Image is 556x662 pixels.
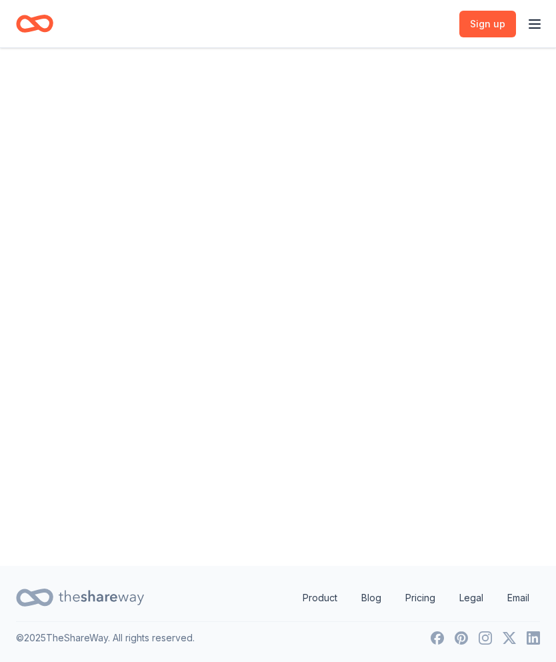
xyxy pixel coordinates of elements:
p: © 2025 TheShareWay. All rights reserved. [16,630,195,646]
nav: quick links [292,585,540,611]
a: Blog [351,585,392,611]
a: Home [16,8,53,39]
span: Sign up [470,16,505,32]
a: Pricing [395,585,446,611]
a: Sign up [459,11,516,37]
a: Email [497,585,540,611]
a: Legal [449,585,494,611]
a: Product [292,585,348,611]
